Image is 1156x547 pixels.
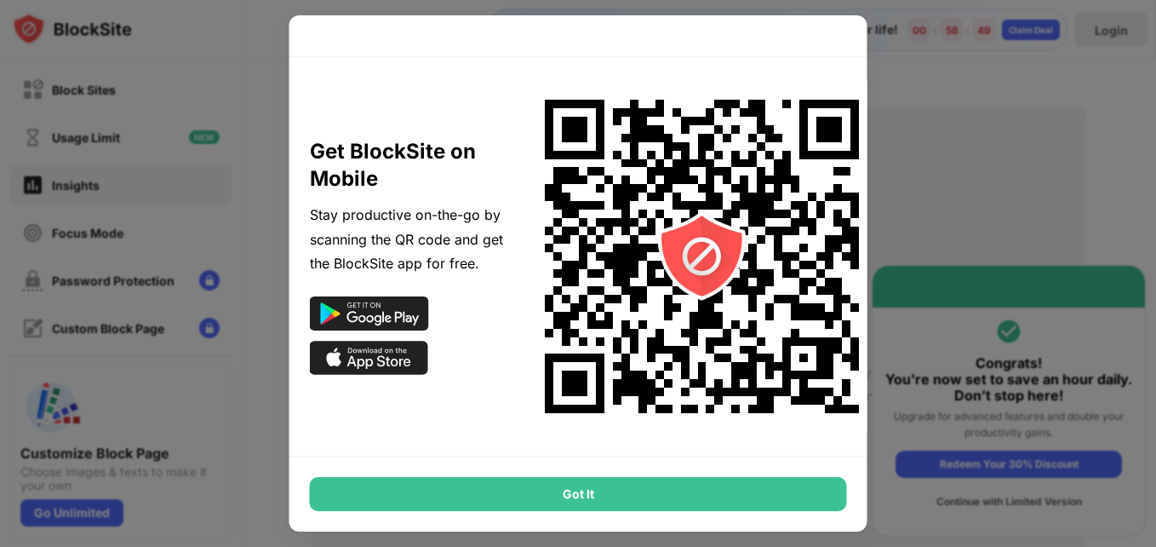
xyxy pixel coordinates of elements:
[310,138,518,193] div: Get BlockSite on Mobile
[310,203,518,276] div: Stay productive on-the-go by scanning the QR code and get the BlockSite app for free.
[310,477,847,511] div: Got It
[310,341,429,375] img: app-store-black.svg
[310,297,429,331] img: google-play-black.svg
[524,78,881,435] img: onboard-omni-qr-code.svg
